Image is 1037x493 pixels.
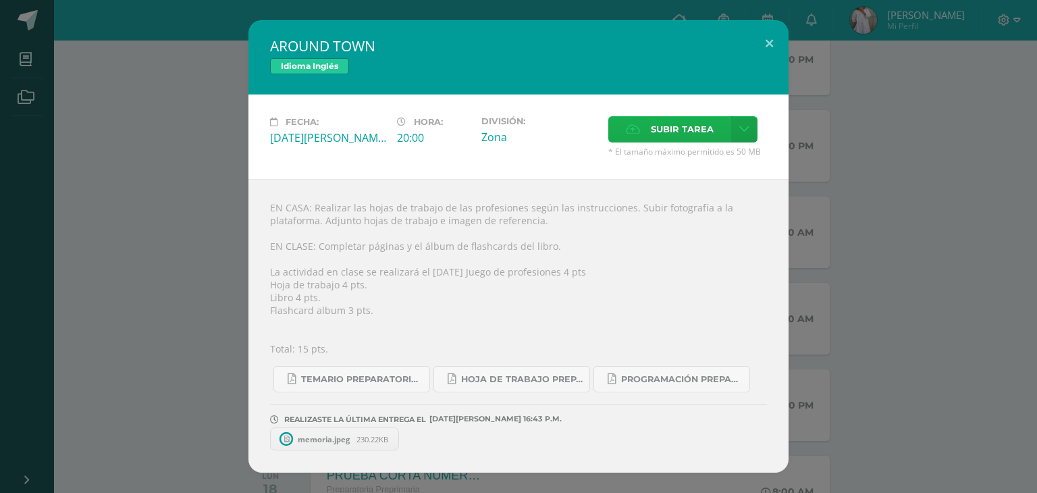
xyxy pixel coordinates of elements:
[433,366,590,392] a: Hoja de trabajo PREPARATORIA1.pdf
[651,117,714,142] span: Subir tarea
[750,20,789,66] button: Close (Esc)
[593,366,750,392] a: Programación Preparatoria Inglés A.pdf
[270,36,767,55] h2: AROUND TOWN
[273,366,430,392] a: Temario preparatoria 4-2025.pdf
[270,130,386,145] div: [DATE][PERSON_NAME]
[621,374,743,385] span: Programación Preparatoria Inglés A.pdf
[397,130,471,145] div: 20:00
[248,179,789,473] div: EN CASA: Realizar las hojas de trabajo de las profesiones según las instrucciones. Subir fotograf...
[301,374,423,385] span: Temario preparatoria 4-2025.pdf
[481,116,597,126] label: División:
[481,130,597,145] div: Zona
[291,434,356,444] span: memoria.jpeg
[414,117,443,127] span: Hora:
[270,427,399,450] a: memoria.jpeg 230.22KB
[608,146,767,157] span: * El tamaño máximo permitido es 50 MB
[284,415,426,424] span: REALIZASTE LA ÚLTIMA ENTREGA EL
[461,374,583,385] span: Hoja de trabajo PREPARATORIA1.pdf
[356,434,388,444] span: 230.22KB
[270,58,349,74] span: Idioma Inglés
[286,117,319,127] span: Fecha:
